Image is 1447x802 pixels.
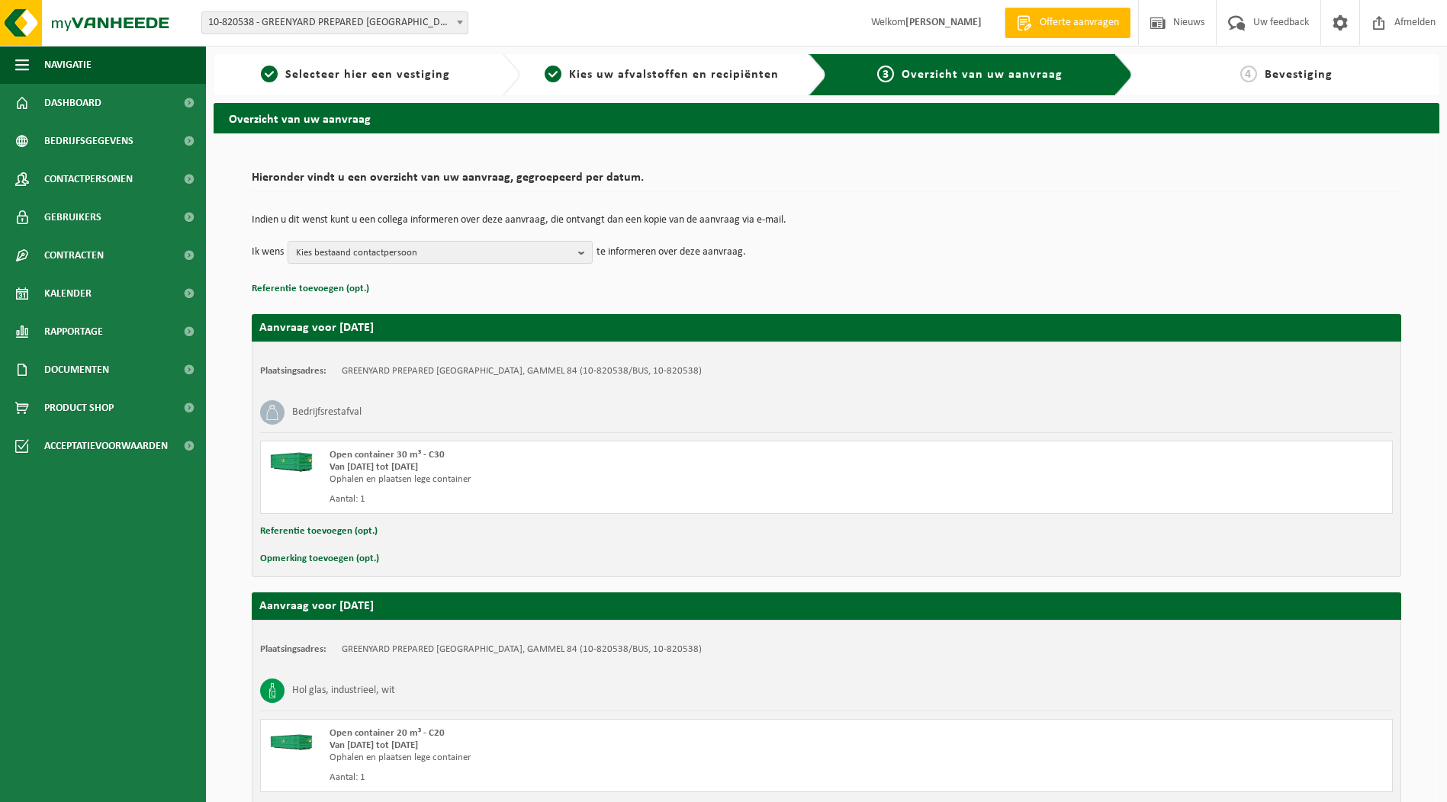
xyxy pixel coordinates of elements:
[260,644,326,654] strong: Plaatsingsadres:
[44,160,133,198] span: Contactpersonen
[1240,66,1257,82] span: 4
[292,400,362,425] h3: Bedrijfsrestafval
[1005,8,1130,38] a: Offerte aanvragen
[252,215,1401,226] p: Indien u dit wenst kunt u een collega informeren over deze aanvraag, die ontvangt dan een kopie v...
[330,752,888,764] div: Ophalen en plaatsen lege container
[285,69,450,81] span: Selecteer hier een vestiging
[268,449,314,472] img: HK-XC-30-GN-00.png
[342,643,702,656] td: GREENYARD PREPARED [GEOGRAPHIC_DATA], GAMMEL 84 (10-820538/BUS, 10-820538)
[260,521,378,541] button: Referentie toevoegen (opt.)
[268,727,314,750] img: HK-XC-20-GN-00.png
[596,241,746,264] p: te informeren over deze aanvraag.
[259,600,374,612] strong: Aanvraag voor [DATE]
[252,279,369,299] button: Referentie toevoegen (opt.)
[44,84,101,122] span: Dashboard
[252,241,284,264] p: Ik wens
[201,11,468,34] span: 10-820538 - GREENYARD PREPARED BELGIUM NV - RIJKEVORSEL
[260,366,326,376] strong: Plaatsingsadres:
[259,322,374,334] strong: Aanvraag voor [DATE]
[1265,69,1333,81] span: Bevestiging
[330,450,445,460] span: Open container 30 m³ - C30
[330,740,418,750] strong: Van [DATE] tot [DATE]
[330,473,888,486] div: Ophalen en plaatsen lege container
[221,66,490,84] a: 1Selecteer hier een vestiging
[44,351,109,389] span: Documenten
[44,274,92,313] span: Kalender
[44,427,168,465] span: Acceptatievoorwaarden
[260,549,379,569] button: Opmerking toevoegen (opt.)
[330,772,888,784] div: Aantal: 1
[252,172,1401,192] h2: Hieronder vindt u een overzicht van uw aanvraag, gegroepeerd per datum.
[902,69,1063,81] span: Overzicht van uw aanvraag
[1036,15,1123,30] span: Offerte aanvragen
[569,69,779,81] span: Kies uw afvalstoffen en recipiënten
[342,365,702,377] td: GREENYARD PREPARED [GEOGRAPHIC_DATA], GAMMEL 84 (10-820538/BUS, 10-820538)
[44,313,103,351] span: Rapportage
[44,389,114,427] span: Product Shop
[528,66,796,84] a: 2Kies uw afvalstoffen en recipiënten
[330,493,888,505] div: Aantal: 1
[44,198,101,236] span: Gebruikers
[214,103,1439,133] h2: Overzicht van uw aanvraag
[44,46,92,84] span: Navigatie
[905,17,982,28] strong: [PERSON_NAME]
[330,728,445,738] span: Open container 20 m³ - C20
[330,462,418,472] strong: Van [DATE] tot [DATE]
[288,241,593,264] button: Kies bestaand contactpersoon
[261,66,278,82] span: 1
[877,66,894,82] span: 3
[44,122,133,160] span: Bedrijfsgegevens
[44,236,104,274] span: Contracten
[545,66,561,82] span: 2
[292,678,395,703] h3: Hol glas, industrieel, wit
[8,768,255,802] iframe: chat widget
[202,12,468,34] span: 10-820538 - GREENYARD PREPARED BELGIUM NV - RIJKEVORSEL
[296,242,572,265] span: Kies bestaand contactpersoon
